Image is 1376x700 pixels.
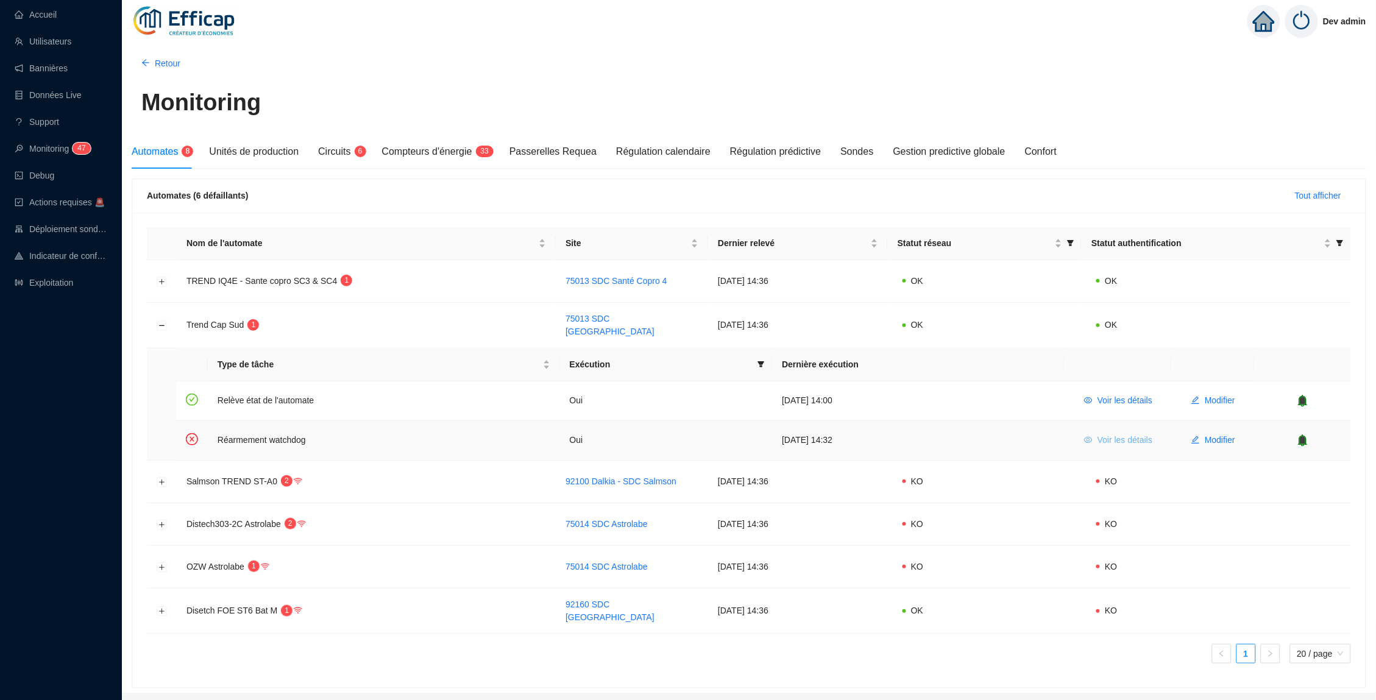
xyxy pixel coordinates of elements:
span: Exécution [570,358,753,371]
a: 1 [1237,645,1255,663]
td: Réarmement watchdog [208,421,560,460]
span: edit [1191,396,1200,405]
span: Disetch FOE ST6 Bat M [186,606,277,615]
span: 1 [345,276,349,285]
a: clusterDéploiement sondes [15,224,107,234]
a: homeAccueil [15,10,57,19]
span: OK [1105,276,1117,286]
span: Trend Cap Sud [186,320,244,330]
sup: 6 [355,146,366,157]
span: 1 [285,606,289,615]
button: Voir les détails [1074,391,1162,411]
td: [DATE] 14:36 [708,503,888,546]
span: close-circle [186,433,198,445]
a: 75014 SDC Astrolabe [566,562,648,571]
span: Automates [132,146,178,157]
span: Modifier [1205,394,1235,407]
span: OK [1105,320,1117,330]
a: 75013 SDC [GEOGRAPHIC_DATA] [566,314,654,336]
button: Développer la ligne [157,607,167,617]
button: Développer la ligne [157,562,167,572]
th: Dernier relevé [708,227,888,260]
span: 20 / page [1297,645,1344,663]
a: slidersExploitation [15,278,73,288]
button: Développer la ligne [157,277,167,286]
span: Dev admin [1323,2,1366,41]
span: KO [1105,476,1117,486]
span: KO [911,476,923,486]
span: Distech303-2C Astrolabe [186,519,281,529]
span: filter [1065,235,1077,252]
span: Statut authentification [1091,237,1322,250]
span: wifi [294,477,302,486]
th: Nom de l'automate [177,227,556,260]
a: 92160 SDC [GEOGRAPHIC_DATA] [566,599,654,622]
span: OK [911,320,923,330]
span: 3 [484,147,489,155]
span: Salmson TREND ST-A0 [186,476,277,486]
a: codeDebug [15,171,54,180]
th: Statut authentification [1082,227,1351,260]
span: 2 [285,476,289,485]
span: OK [911,606,923,615]
li: Page suivante [1261,644,1280,663]
td: [DATE] 14:36 [708,461,888,503]
span: edit [1191,436,1200,444]
sup: 33 [476,146,494,157]
td: [DATE] 14:36 [708,546,888,589]
span: eye [1084,436,1093,444]
span: arrow-left [141,58,150,67]
a: questionSupport [15,117,59,127]
button: Voir les détails [1074,431,1162,450]
a: 75014 SDC Astrolabe [566,519,648,529]
span: Voir les détails [1098,394,1152,407]
sup: 1 [281,605,293,617]
button: Développer la ligne [157,477,167,487]
td: [DATE] 14:36 [708,589,888,634]
span: KO [1105,606,1117,615]
span: wifi [261,562,269,571]
span: Type de tâche [218,358,541,371]
sup: 1 [341,275,352,286]
span: 4 [77,144,82,152]
span: right [1267,650,1274,657]
sup: 8 [182,146,193,157]
div: Sondes [840,144,873,159]
td: [DATE] 14:00 [772,381,1065,421]
span: Modifier [1205,434,1235,447]
span: Unités de production [209,146,299,157]
span: filter [757,361,765,368]
button: Modifier [1182,391,1245,411]
span: filter [755,356,767,373]
span: Oui [570,395,583,405]
span: Nom de l'automate [186,237,536,250]
span: KO [1105,562,1117,571]
span: Compteurs d'énergie [382,146,472,157]
sup: 2 [285,518,296,529]
span: 1 [252,320,256,329]
th: Type de tâche [208,348,560,381]
button: Modifier [1182,431,1245,450]
span: Passerelles Requea [509,146,597,157]
span: filter [1336,239,1344,247]
span: Voir les détails [1098,434,1152,447]
sup: 2 [281,475,293,487]
span: Statut réseau [898,237,1052,250]
span: eye [1084,396,1093,405]
a: teamUtilisateurs [15,37,71,46]
sup: 47 [73,143,90,154]
div: Gestion predictive globale [893,144,1005,159]
span: KO [911,562,923,571]
span: Retour [155,57,180,70]
button: Réduire la ligne [157,321,167,331]
a: notificationBannières [15,63,68,73]
span: TREND IQ4E - Sante copro SC3 & SC4 [186,276,337,286]
button: Retour [132,54,190,73]
span: Site [566,237,689,250]
div: Régulation calendaire [616,144,711,159]
button: right [1261,644,1280,663]
li: Page précédente [1212,644,1232,663]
